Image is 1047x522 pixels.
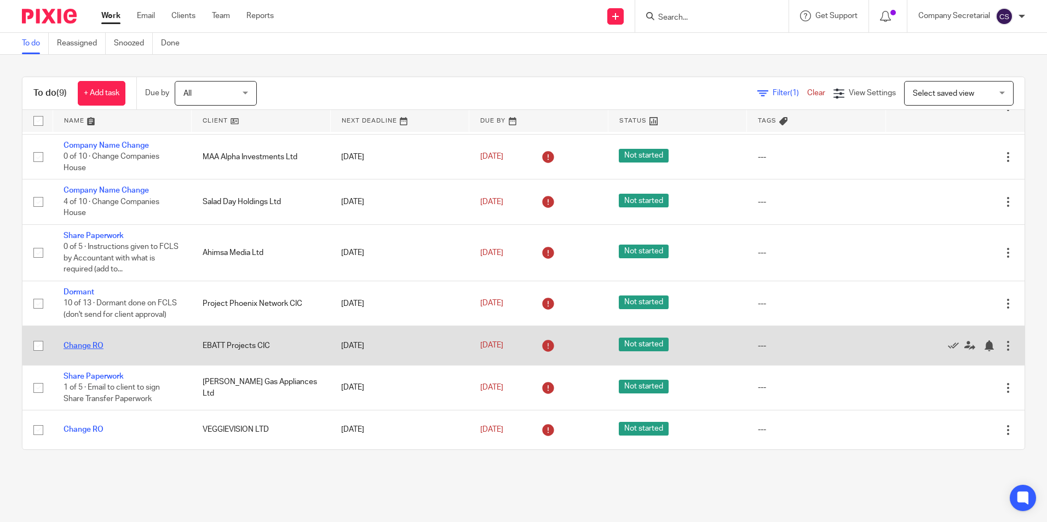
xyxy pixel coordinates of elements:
div: --- [758,340,875,351]
a: Email [137,10,155,21]
span: [DATE] [480,300,503,308]
span: Not started [619,194,669,207]
div: --- [758,424,875,435]
a: Reports [246,10,274,21]
div: --- [758,196,875,207]
span: 0 of 5 · Instructions given to FCLS by Accountant with what is required (add to... [64,243,179,274]
span: Select saved view [913,90,974,97]
a: Change RO [64,342,103,350]
span: 10 of 13 · Dormant done on FCLS (don't send for client approval) [64,300,177,319]
div: --- [758,298,875,309]
span: Filter [773,89,807,97]
input: Search [657,13,756,23]
a: + Add task [78,81,125,106]
span: 0 of 10 · Change Companies House [64,153,159,172]
td: Ahimsa Media Ltd [192,224,331,281]
a: Team [212,10,230,21]
a: Clients [171,10,195,21]
span: Tags [758,118,776,124]
a: Snoozed [114,33,153,54]
img: Pixie [22,9,77,24]
span: Not started [619,338,669,351]
span: (1) [790,89,799,97]
td: [DATE] [330,135,469,179]
div: --- [758,152,875,163]
div: --- [758,382,875,393]
td: [DATE] [330,281,469,326]
span: [DATE] [480,249,503,257]
div: --- [758,247,875,258]
span: Not started [619,149,669,163]
a: Clear [807,89,825,97]
td: [DATE] [330,224,469,281]
td: MAA Alpha Investments Ltd [192,135,331,179]
img: svg%3E [996,8,1013,25]
p: Company Secretarial [918,10,990,21]
a: Reassigned [57,33,106,54]
span: Not started [619,245,669,258]
span: (9) [56,89,67,97]
span: Not started [619,422,669,436]
span: [DATE] [480,384,503,391]
td: [DATE] [330,410,469,449]
td: [DATE] [330,326,469,365]
a: Share Paperwork [64,232,124,240]
a: Company Name Change [64,142,149,149]
td: [DATE] [330,179,469,224]
td: [DATE] [330,365,469,410]
span: View Settings [849,89,896,97]
span: Get Support [815,12,858,20]
a: To do [22,33,49,54]
span: 4 of 10 · Change Companies House [64,198,159,217]
span: [DATE] [480,341,503,349]
span: Not started [619,380,669,393]
td: VEGGIEVISION LTD [192,410,331,449]
span: [DATE] [480,198,503,206]
a: Change RO [64,426,103,433]
p: Due by [145,88,169,98]
span: [DATE] [480,426,503,433]
td: [PERSON_NAME] Gas Appliances Ltd [192,365,331,410]
a: Mark as done [948,340,964,351]
a: Share Paperwork [64,373,124,380]
td: Project Phoenix Network CIC [192,281,331,326]
span: 1 of 5 · Email to client to sign Share Transfer Paperwork [64,384,160,403]
a: Company Name Change [64,187,149,194]
td: EBATT Projects CIC [192,326,331,365]
a: Done [161,33,188,54]
td: Salad Day Holdings Ltd [192,179,331,224]
a: Dormant [64,288,94,296]
span: [DATE] [480,153,503,161]
h1: To do [33,88,67,99]
span: Not started [619,295,669,309]
span: All [183,90,192,97]
a: Work [101,10,120,21]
